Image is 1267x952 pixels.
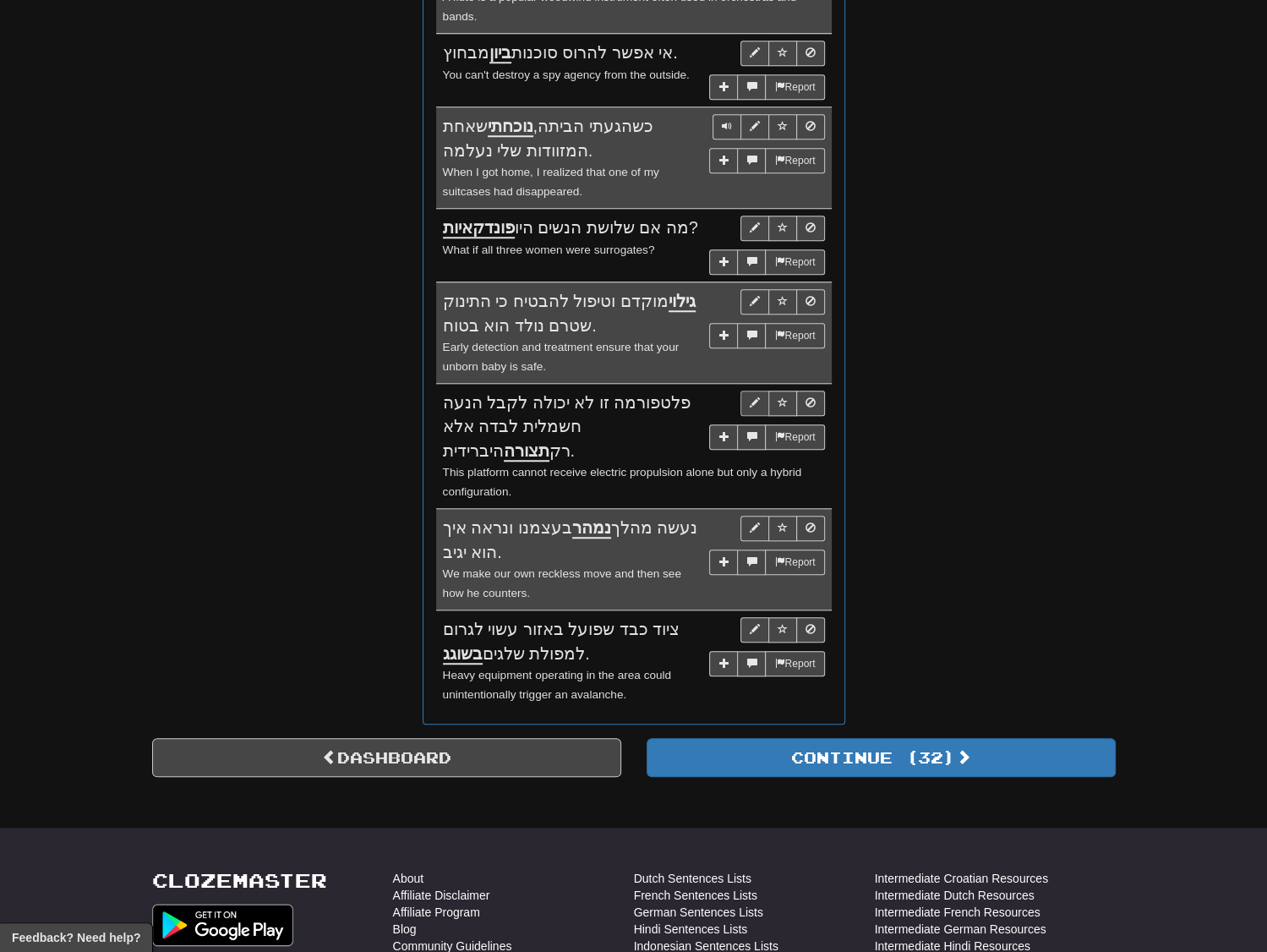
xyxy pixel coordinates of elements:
button: Toggle ignore [796,391,825,416]
button: Add sentence to collection [709,74,738,100]
u: נמהר [572,518,611,539]
a: Intermediate French Resources [875,904,1040,921]
button: Report [765,651,824,676]
button: Toggle ignore [796,41,825,66]
a: Affiliate Disclaimer [393,887,490,904]
button: Report [765,74,824,100]
u: גילוי [669,292,696,312]
img: Get it on Google Play [152,904,294,946]
button: Toggle ignore [796,114,825,140]
button: Add sentence to collection [709,550,738,575]
small: You can't destroy a spy agency from the outside. [443,68,690,81]
div: More sentence controls [709,249,824,275]
a: German Sentences Lists [634,904,763,921]
div: Sentence controls [713,114,825,140]
div: Sentence controls [740,516,825,541]
button: Edit sentence [740,391,769,416]
a: Blog [393,921,417,938]
span: כשהגעתי הביתה, שאחת המזוודות שלי נעלמה. [443,117,653,160]
button: Edit sentence [740,289,769,315]
button: Report [765,249,824,275]
u: תצורה [504,441,549,462]
a: Clozemaster [152,870,327,891]
span: ציוד כבד שפועל באזור עשוי לגרום למפולת שלגים . [443,620,680,665]
div: Sentence controls [740,617,825,643]
a: Dashboard [152,738,621,777]
button: Toggle favorite [768,114,797,140]
button: Report [765,424,824,450]
small: Early detection and treatment ensure that your unborn baby is safe. [443,341,680,373]
button: Add sentence to collection [709,148,738,173]
a: French Sentences Lists [634,887,757,904]
span: מה אם שלושת הנשים היו ? [443,218,698,238]
small: What if all three women were surrogates? [443,243,655,256]
div: More sentence controls [709,651,824,676]
div: Sentence controls [740,216,825,241]
button: Continue (32) [647,738,1116,777]
span: מוקדם וטיפול להבטיח כי התינוק שטרם נולד הוא בטוח. [443,292,696,335]
button: Report [765,148,824,173]
a: Intermediate German Resources [875,921,1046,938]
button: Report [765,323,824,348]
button: Toggle favorite [768,617,797,643]
small: When I got home, I realized that one of my suitcases had disappeared. [443,166,659,198]
button: Toggle favorite [768,41,797,66]
span: אי אפשר להרוס סוכנות מבחוץ. [443,43,678,63]
button: Toggle ignore [796,516,825,541]
small: This platform cannot receive electric propulsion alone but only a hybrid configuration. [443,466,802,498]
button: Edit sentence [740,617,769,643]
a: About [393,870,424,887]
span: פלטפורמה זו לא יכולה לקבל הנעה חשמלית לבדה אלא רק היברידית. [443,393,691,462]
a: Dutch Sentences Lists [634,870,751,887]
button: Edit sentence [740,41,769,66]
button: Report [765,550,824,575]
div: Sentence controls [740,289,825,315]
button: Toggle favorite [768,216,797,241]
button: Edit sentence [740,516,769,541]
small: Heavy equipment operating in the area could unintentionally trigger an avalanche. [443,669,672,701]
button: Edit sentence [740,114,769,140]
u: פונדקאיות [443,218,515,238]
button: Toggle favorite [768,516,797,541]
button: Toggle ignore [796,289,825,315]
button: Edit sentence [740,216,769,241]
button: Toggle ignore [796,617,825,643]
u: נוכחתי [488,117,533,137]
div: More sentence controls [709,74,824,100]
div: More sentence controls [709,323,824,348]
a: Affiliate Program [393,904,480,921]
a: Hindi Sentences Lists [634,921,748,938]
button: Toggle ignore [796,216,825,241]
button: Play sentence audio [713,114,741,140]
div: More sentence controls [709,148,824,173]
div: Sentence controls [740,41,825,66]
span: Open feedback widget [12,929,140,946]
button: Toggle favorite [768,391,797,416]
a: Intermediate Dutch Resources [875,887,1035,904]
span: נעשה מהלך בעצמנו ונראה איך הוא יגיב. [443,518,698,561]
button: Add sentence to collection [709,651,738,676]
u: ביון [489,43,511,63]
small: We make our own reckless move and then see how he counters. [443,567,681,599]
div: More sentence controls [709,550,824,575]
div: Sentence controls [740,391,825,416]
button: Add sentence to collection [709,249,738,275]
div: More sentence controls [709,424,824,450]
button: Add sentence to collection [709,323,738,348]
u: בשוגג [443,644,483,665]
button: Toggle favorite [768,289,797,315]
button: Add sentence to collection [709,424,738,450]
a: Intermediate Croatian Resources [875,870,1048,887]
